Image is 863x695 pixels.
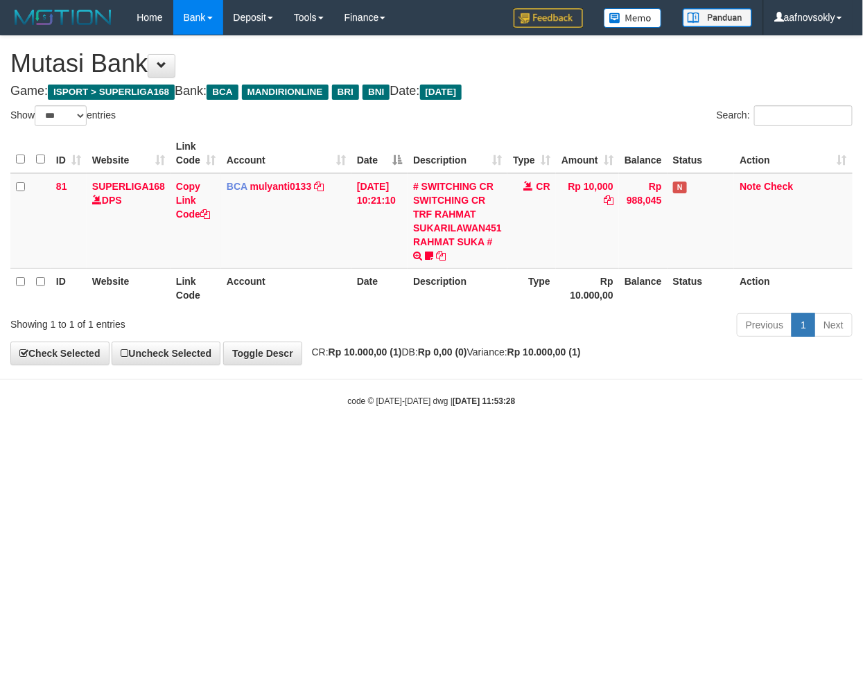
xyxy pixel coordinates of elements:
[171,134,221,173] th: Link Code: activate to sort column ascending
[10,85,853,98] h4: Game: Bank: Date:
[740,181,761,192] a: Note
[351,268,408,308] th: Date
[221,268,351,308] th: Account
[221,134,351,173] th: Account: activate to sort column ascending
[408,268,507,308] th: Description
[10,7,116,28] img: MOTION_logo.png
[87,268,171,308] th: Website
[112,342,220,365] a: Uncheck Selected
[673,182,687,193] span: Has Note
[351,134,408,173] th: Date: activate to sort column descending
[332,85,359,100] span: BRI
[51,134,87,173] th: ID: activate to sort column ascending
[51,268,87,308] th: ID
[10,342,110,365] a: Check Selected
[87,173,171,269] td: DPS
[227,181,247,192] span: BCA
[35,105,87,126] select: Showentries
[305,346,581,358] span: CR: DB: Variance:
[10,105,116,126] label: Show entries
[619,268,668,308] th: Balance
[351,173,408,269] td: [DATE] 10:21:10
[453,396,515,406] strong: [DATE] 11:53:28
[171,268,221,308] th: Link Code
[792,313,815,337] a: 1
[507,346,581,358] strong: Rp 10.000,00 (1)
[514,8,583,28] img: Feedback.jpg
[734,268,853,308] th: Action
[413,181,502,247] a: # SWITCHING CR SWITCHING CR TRF RAHMAT SUKARILAWAN451 RAHMAT SUKA #
[734,134,853,173] th: Action: activate to sort column ascending
[420,85,462,100] span: [DATE]
[314,181,324,192] a: Copy mulyanti0133 to clipboard
[668,268,735,308] th: Status
[764,181,793,192] a: Check
[619,173,668,269] td: Rp 988,045
[556,173,619,269] td: Rp 10,000
[683,8,752,27] img: panduan.png
[537,181,550,192] span: CR
[717,105,853,126] label: Search:
[556,134,619,173] th: Amount: activate to sort column ascending
[604,195,613,206] a: Copy Rp 10,000 to clipboard
[87,134,171,173] th: Website: activate to sort column ascending
[250,181,312,192] a: mulyanti0133
[242,85,329,100] span: MANDIRIONLINE
[10,50,853,78] h1: Mutasi Bank
[92,181,165,192] a: SUPERLIGA168
[223,342,302,365] a: Toggle Descr
[436,250,446,261] a: Copy # SWITCHING CR SWITCHING CR TRF RAHMAT SUKARILAWAN451 RAHMAT SUKA # to clipboard
[363,85,390,100] span: BNI
[814,313,853,337] a: Next
[507,134,556,173] th: Type: activate to sort column ascending
[408,134,507,173] th: Description: activate to sort column ascending
[737,313,792,337] a: Previous
[48,85,175,100] span: ISPORT > SUPERLIGA168
[329,346,402,358] strong: Rp 10.000,00 (1)
[348,396,516,406] small: code © [DATE]-[DATE] dwg |
[668,134,735,173] th: Status
[556,268,619,308] th: Rp 10.000,00
[10,312,349,331] div: Showing 1 to 1 of 1 entries
[754,105,853,126] input: Search:
[507,268,556,308] th: Type
[176,181,210,220] a: Copy Link Code
[619,134,668,173] th: Balance
[418,346,467,358] strong: Rp 0,00 (0)
[207,85,238,100] span: BCA
[604,8,662,28] img: Button%20Memo.svg
[56,181,67,192] span: 81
